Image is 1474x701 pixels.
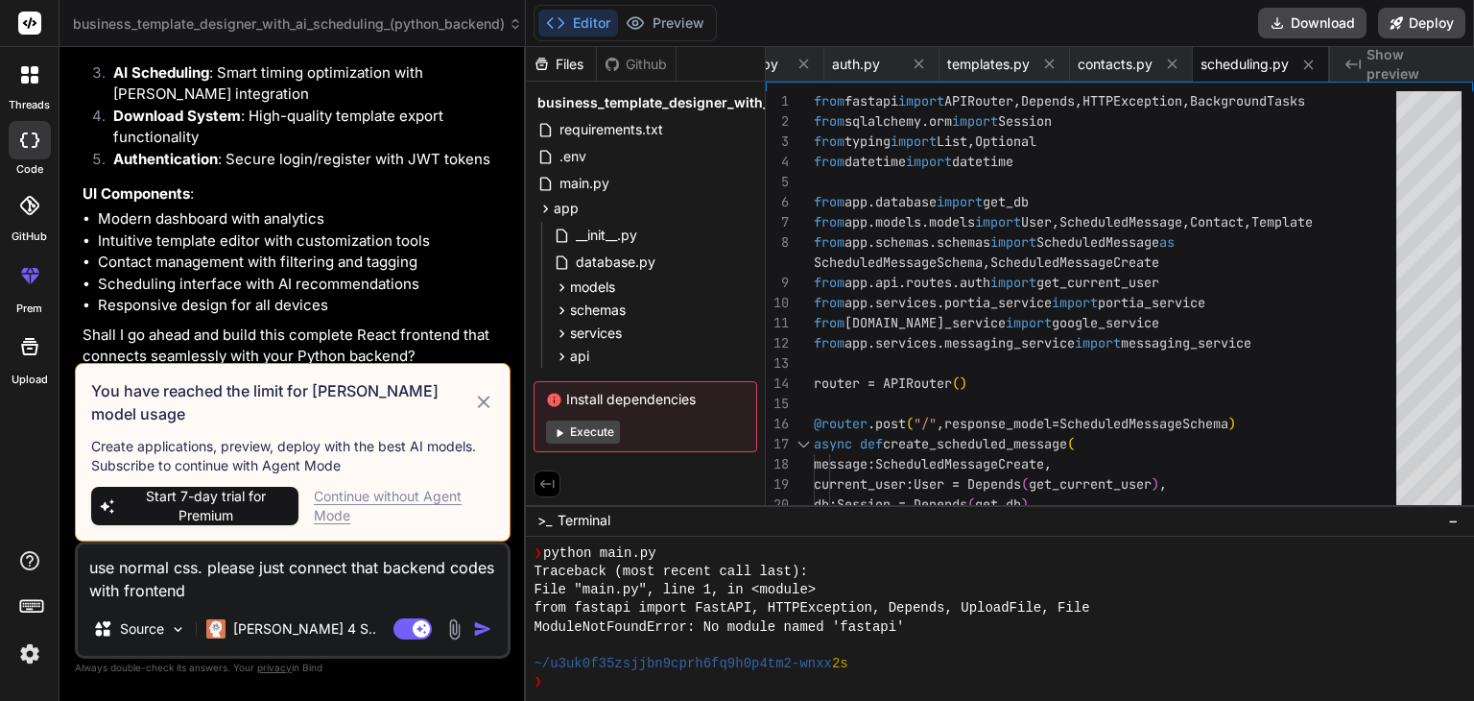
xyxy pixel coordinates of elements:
span: , [1052,213,1059,230]
div: 1 [766,91,789,111]
span: ❯ [534,673,543,691]
div: 14 [766,374,789,394]
span: import [990,274,1036,291]
span: message [814,455,868,472]
span: def [860,435,883,452]
span: app.schemas.schemas [844,233,990,251]
span: messaging_service [1121,334,1251,351]
div: 18 [766,454,789,474]
div: Github [597,55,676,74]
span: ScheduledMessage [1036,233,1159,251]
span: List [937,133,967,150]
div: 20 [766,495,789,515]
label: Upload [12,372,48,388]
div: 4 [766,152,789,172]
span: models [570,278,615,297]
span: ScheduledMessageCreate [990,254,1159,271]
div: 13 [766,353,789,374]
textarea: use normal css. please just connect that backend codes with frontend [78,544,508,602]
div: 15 [766,394,789,414]
span: current_user [814,475,906,493]
div: 10 [766,293,789,313]
li: : Secure login/register with JWT tokens [98,149,507,176]
span: Depends [1021,92,1075,109]
span: @router [814,415,868,432]
span: Session [998,112,1052,130]
span: 2s [832,655,848,673]
span: sqlalchemy.orm [844,112,952,130]
p: Source [120,619,164,639]
span: contacts.py [1078,55,1153,74]
button: Execute [546,421,620,444]
div: Click to collapse the range. [791,434,816,454]
div: 3 [766,132,789,152]
div: 7 [766,212,789,232]
span: async [814,435,852,452]
div: 11 [766,313,789,333]
div: 2 [766,111,789,132]
span: import [975,213,1021,230]
span: typing [844,133,891,150]
span: APIRouter [944,92,1013,109]
span: auth.py [832,55,880,74]
div: 9 [766,273,789,293]
span: business_template_designer_with_ai_scheduling_(python_backend) [73,14,522,34]
span: from [814,334,844,351]
img: Claude 4 Sonnet [206,619,226,639]
span: ❯ [534,544,543,563]
span: privacy [257,662,292,673]
span: import [906,153,952,170]
span: ( [1021,475,1029,493]
span: services [570,324,622,343]
li: : Smart timing optimization with [PERSON_NAME] integration [98,62,507,106]
span: requirements.txt [558,118,665,141]
span: ( [906,415,914,432]
li: Contact management with filtering and tagging [98,252,507,274]
span: get_current_user [1029,475,1152,493]
span: from [814,153,844,170]
span: ScheduledMessageCreate [875,455,1044,472]
p: Always double-check its answers. Your in Bind [75,659,511,677]
span: , [967,133,975,150]
span: ( [952,375,960,392]
li: : High-quality template export functionality [98,106,507,149]
span: .env [558,145,588,168]
span: Show preview [1367,45,1459,84]
img: Pick Models [170,621,186,638]
span: get_current_user [1036,274,1159,291]
span: Terminal [558,511,610,530]
span: ScheduledMessageSchema [814,254,983,271]
div: 19 [766,474,789,495]
li: Intuitive template editor with customization tools [98,230,507,253]
span: scheduling.py [1201,55,1289,74]
span: app.api.routes.auth [844,274,990,291]
span: Session = Depends [837,496,967,513]
span: , [1244,213,1251,230]
span: db [814,496,829,513]
span: : [868,455,875,472]
span: File "main.py", line 1, in <module> [534,581,816,599]
button: − [1444,505,1462,536]
span: , [983,254,990,271]
span: get_db [983,193,1029,210]
span: ) [1021,496,1029,513]
span: portia_service [1098,294,1205,311]
span: HTTPException [1082,92,1182,109]
strong: Authentication [113,150,218,168]
span: ( [1067,435,1075,452]
span: import [952,112,998,130]
span: __init__.py [574,224,639,247]
span: app [554,199,579,218]
span: from fastapi import FastAPI, HTTPException, Depends, UploadFile, File [534,599,1089,617]
span: from [814,314,844,331]
span: google_service [1052,314,1159,331]
span: database.py [574,251,657,274]
span: >_ [537,511,552,530]
span: import [1006,314,1052,331]
span: import [1075,334,1121,351]
span: Install dependencies [546,390,745,409]
span: BackgroundTasks [1190,92,1305,109]
span: from [814,213,844,230]
span: api [570,347,589,366]
strong: UI Components [83,184,190,203]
